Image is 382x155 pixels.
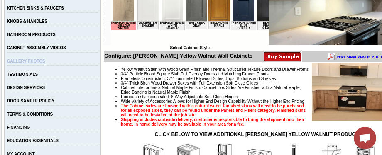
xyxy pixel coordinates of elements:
td: Black Pearl Shaker [147,38,168,47]
a: KNOBS & HANDLES [7,19,47,24]
a: BATHROOM PRODUCTS [7,32,56,37]
a: TESTIMONIALS [7,72,38,77]
a: Price Sheet View in PDF Format [10,1,67,8]
span: European style concealed, 6-Way Adjustable Soft-Close Hinges [121,94,238,99]
a: DOOR SAMPLE POLICY [7,99,54,103]
a: EDUCATION ESSENTIALS [7,138,59,143]
span: 3/4" Particle Board Square Slab Full Overlay Doors and Matching Drawer Fronts [121,72,268,76]
a: Open chat [354,127,376,149]
a: FINANCING [7,125,30,130]
b: Select Cabinet Style [170,46,210,50]
span: Cabinet Interior has a Natural Maple Finish. Cabinet Box Sides Are Finished with a Natural Maple;... [121,85,301,94]
img: pdf.png [1,2,8,9]
a: DESIGN SERVICES [7,85,45,90]
img: spacer.gif [145,23,147,24]
span: Wide Variety of Accessories Allows for Higher End Design Capability Without the Higher End Pricing [121,99,304,104]
b: Price Sheet View in PDF Format [10,3,67,8]
a: TERMS & CONDITIONS [7,112,53,116]
strong: CLICK BELOW TO VIEW ADDITIONAL [PERSON_NAME] YELLOW WALNUT PRODUCTS: [155,131,364,137]
img: spacer.gif [119,23,120,24]
b: Configure: [PERSON_NAME] Yellow Walnut Wall Cabinets [104,53,252,59]
span: Yellow Walnut Stain with Wood Grain Finish and Thermal Structured Texture Doors and Drawer Fronts [121,67,309,72]
td: [PERSON_NAME] Blue Shaker [120,38,145,47]
strong: The Cabinet sides are finished with a natural wood. Finished skins will need to be purchased for ... [121,104,306,117]
a: CABINET ASSEMBLY VIDEOS [7,46,66,50]
strong: Shipping includes curbside delivery, customer is responsible to bring the shipment into their hom... [121,117,304,126]
a: GALLERY PHOTOS [7,59,45,63]
a: KITCHEN SINKS & FAUCETS [7,6,64,10]
span: Frameless Construction; 3/4" Laminated Plywood Sides, Tops, Bottoms and Shelves. [121,76,277,81]
span: 3/4" Thick Birch Wood Drawer Boxes with Full Extension Soft Close Glides [121,81,258,85]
